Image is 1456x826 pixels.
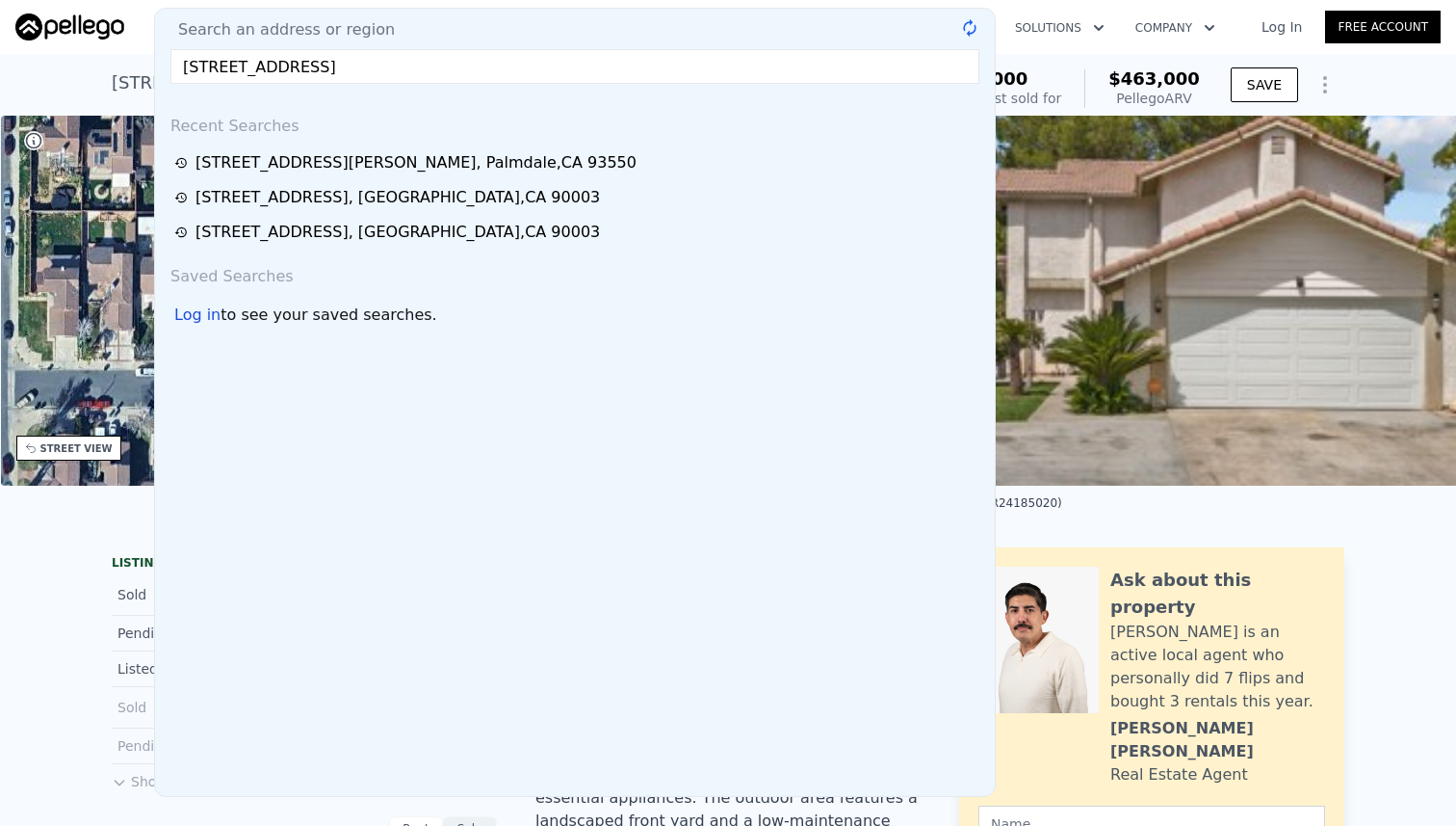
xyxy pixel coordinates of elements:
div: [PERSON_NAME] [PERSON_NAME] [1110,717,1325,763]
div: Sold [117,582,289,607]
div: Pending [117,736,289,756]
span: to see your saved searches. [221,304,436,327]
div: Saved Searches [163,250,987,296]
button: Show more history [112,764,257,791]
div: [STREET_ADDRESS][PERSON_NAME] , Palmdale , CA 93550 [112,69,613,96]
button: SAVE [1231,67,1298,102]
a: [STREET_ADDRESS][PERSON_NAME], Palmdale,CA 93550 [174,151,981,174]
div: [STREET_ADDRESS] , [GEOGRAPHIC_DATA] , CA 90003 [195,221,600,244]
div: Real Estate Agent [1110,763,1248,786]
a: Log In [1238,17,1325,37]
input: Enter an address, city, region, neighborhood or zip code [170,49,979,84]
div: Pending [117,624,289,643]
div: STREET VIEW [40,441,113,456]
div: [PERSON_NAME] is an active local agent who personally did 7 flips and bought 3 rentals this year. [1110,621,1325,713]
div: Listed [117,659,289,679]
div: [STREET_ADDRESS] , [GEOGRAPHIC_DATA] , CA 90003 [195,186,600,209]
div: LISTING & SALE HISTORY [112,555,497,574]
button: Show Options [1306,66,1344,104]
div: Recent Searches [163,99,987,146]
a: Free Account [1325,11,1441,43]
div: Log in [174,304,221,327]
div: Sold [117,695,289,720]
a: [STREET_ADDRESS], [GEOGRAPHIC_DATA],CA 90003 [174,186,981,209]
a: [STREET_ADDRESS], [GEOGRAPHIC_DATA],CA 90003 [174,221,981,244]
button: Company [1120,11,1231,45]
img: Pellego [15,13,124,40]
div: [STREET_ADDRESS][PERSON_NAME] , Palmdale , CA 93550 [195,151,637,174]
div: Pellego ARV [1108,89,1200,108]
button: Solutions [1000,11,1120,45]
span: $463,000 [1108,68,1200,89]
div: Ask about this property [1110,567,1325,621]
span: Search an address or region [163,18,395,41]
